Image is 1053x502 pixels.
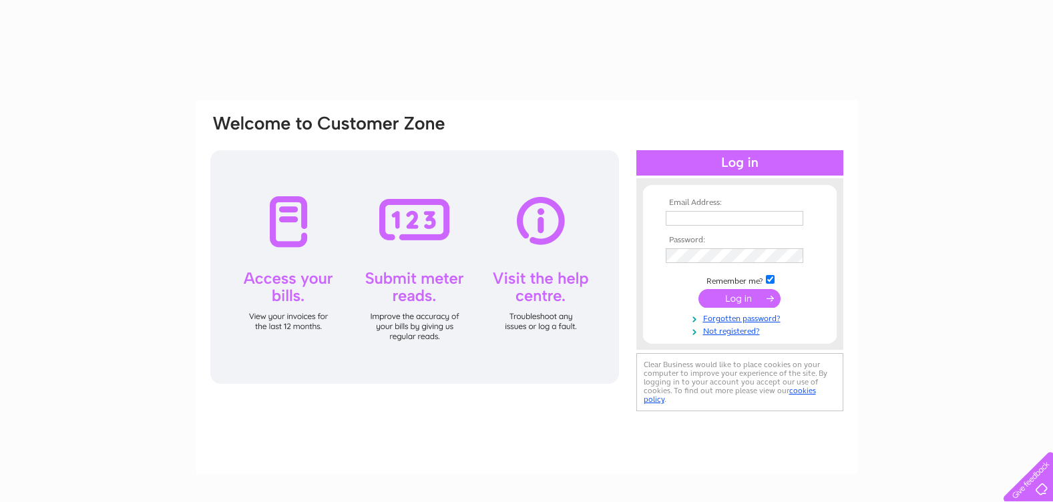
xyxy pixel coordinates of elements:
[636,353,843,411] div: Clear Business would like to place cookies on your computer to improve your experience of the sit...
[666,311,817,324] a: Forgotten password?
[698,289,781,308] input: Submit
[662,273,817,286] td: Remember me?
[662,236,817,245] th: Password:
[644,386,816,404] a: cookies policy
[662,198,817,208] th: Email Address:
[666,324,817,336] a: Not registered?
